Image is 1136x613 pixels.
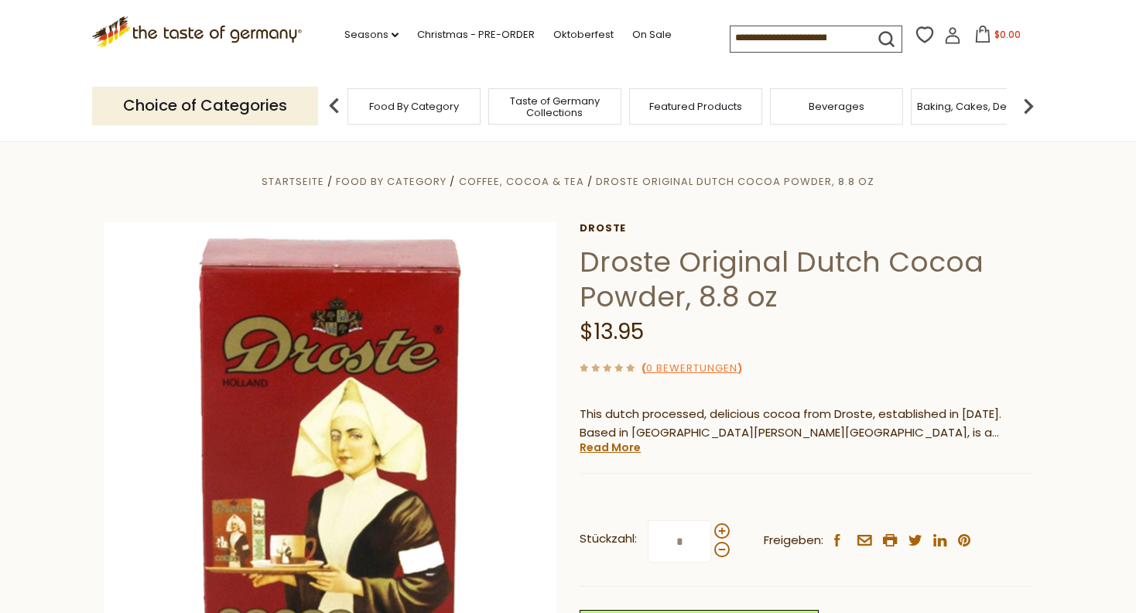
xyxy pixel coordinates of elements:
[632,26,672,43] a: On Sale
[580,405,1032,443] p: This dutch processed, delicious cocoa from Droste, established in [DATE]. Based in [GEOGRAPHIC_DA...
[580,222,1032,235] a: Droste
[642,361,742,375] span: ( )
[580,245,1032,314] h1: Droste Original Dutch Cocoa Powder, 8.8 oz
[580,529,637,549] strong: Stückzahl:
[417,26,535,43] a: Christmas - PRE-ORDER
[917,101,1037,112] a: Baking, Cakes, Desserts
[994,28,1021,41] span: $0.00
[648,520,711,563] input: Stückzahl:
[964,26,1030,49] button: $0.00
[809,101,864,112] a: Beverages
[764,531,823,550] span: Freigeben:
[1013,91,1044,122] img: next arrow
[646,361,737,377] a: 0 Bewertungen
[493,95,617,118] a: Taste of Germany Collections
[344,26,399,43] a: Seasons
[649,101,742,112] a: Featured Products
[319,91,350,122] img: previous arrow
[580,317,644,347] span: $13.95
[262,174,324,189] a: Startseite
[369,101,459,112] a: Food By Category
[553,26,614,43] a: Oktoberfest
[580,440,641,455] a: Read More
[336,174,447,189] a: Food By Category
[459,174,584,189] a: Coffee, Cocoa & Tea
[596,174,874,189] a: Droste Original Dutch Cocoa Powder, 8.8 oz
[92,87,318,125] p: Choice of Categories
